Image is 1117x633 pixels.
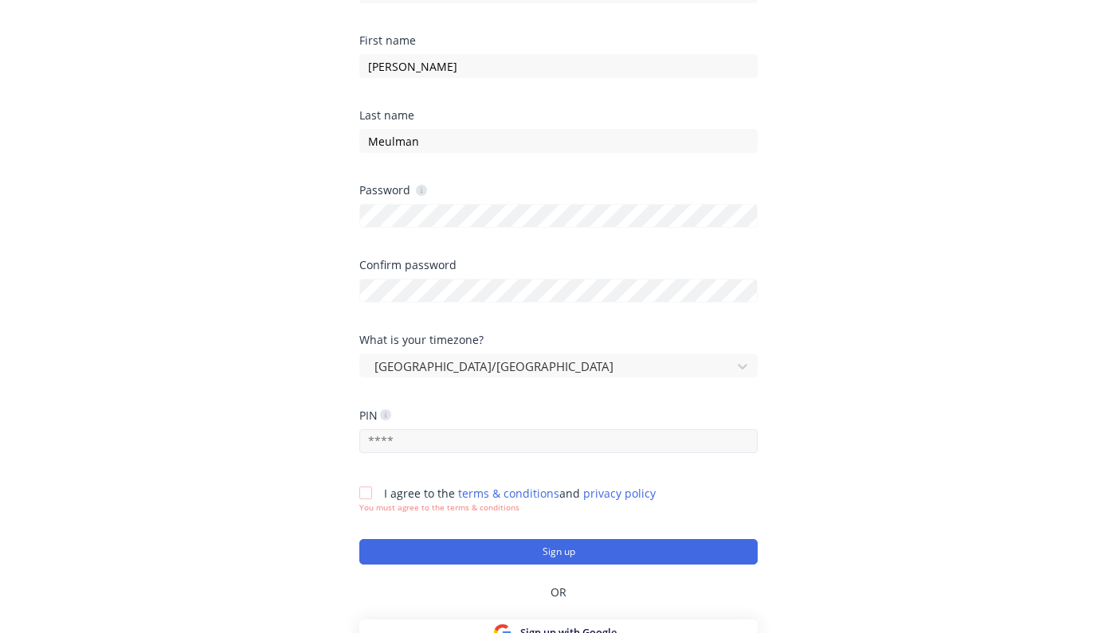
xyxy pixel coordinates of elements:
[359,334,758,346] div: What is your timezone?
[359,539,758,565] button: Sign up
[359,110,758,121] div: Last name
[359,260,758,271] div: Confirm password
[359,502,656,514] div: You must agree to the terms & conditions
[359,182,427,197] div: Password
[359,408,391,423] div: PIN
[384,486,656,501] span: I agree to the and
[359,565,758,619] div: OR
[359,35,758,46] div: First name
[583,486,656,501] a: privacy policy
[458,486,559,501] a: terms & conditions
